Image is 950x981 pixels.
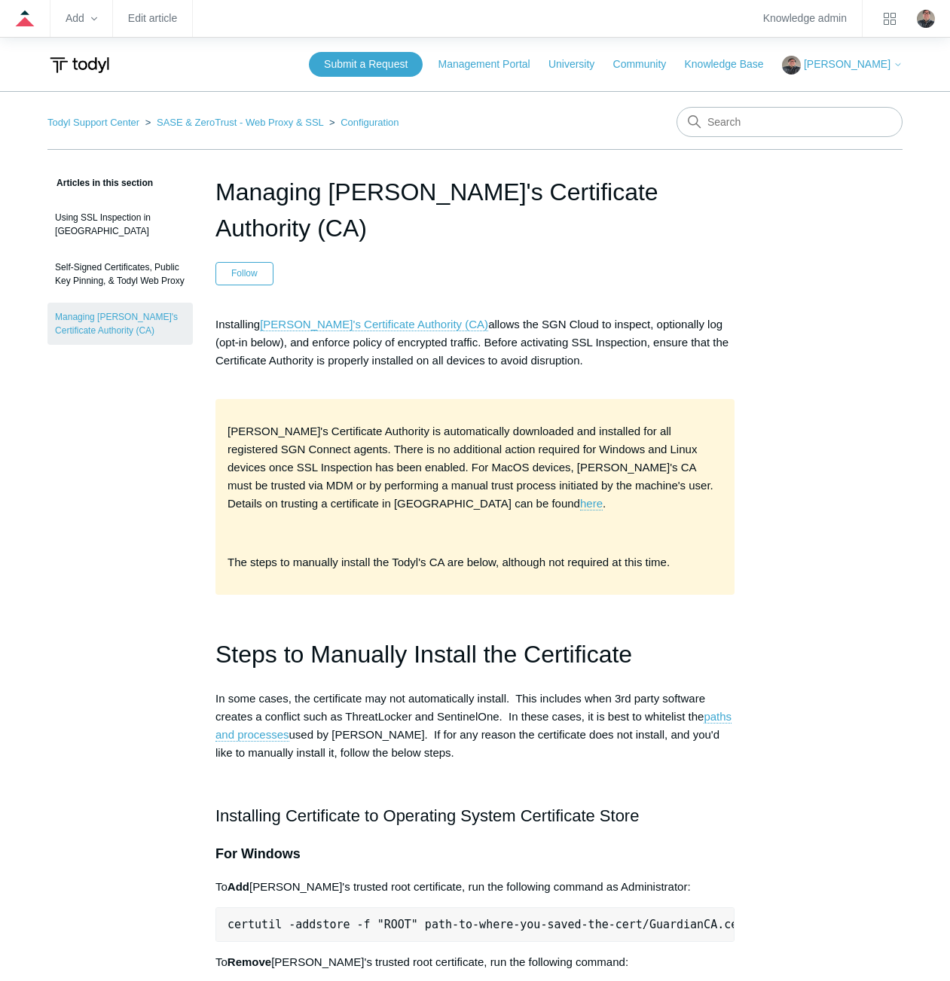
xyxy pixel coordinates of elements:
a: University [548,56,609,72]
a: Using SSL Inspection in [GEOGRAPHIC_DATA] [47,203,193,245]
p: [PERSON_NAME]'s Certificate Authority is automatically downloaded and installed for all registere... [228,422,722,513]
span: Articles in this section [47,178,153,188]
button: Follow Article [215,262,273,285]
h1: Managing Todyl's Certificate Authority (CA) [215,174,735,246]
span: To [215,955,228,968]
a: Knowledge admin [763,14,847,23]
p: The steps to manually install the Todyl's CA are below, although not required at this time. [228,553,722,571]
a: Management Portal [438,56,545,72]
h1: Steps to Manually Install the Certificate [215,635,735,674]
span: [PERSON_NAME]'s trusted root certificate, run the following command as Administrator: [249,880,691,893]
span: [PERSON_NAME] [804,58,890,70]
input: Search [677,107,903,137]
span: certutil -addstore -f "ROOT" path-to-where-you-saved-the-cert/GuardianCA.cer [228,918,744,931]
zd-hc-trigger: Add [66,14,97,23]
span: Add [228,880,249,893]
span: [PERSON_NAME]'s trusted root certificate, run the following command: [271,955,628,968]
a: Todyl Support Center [47,117,139,128]
h2: Installing Certificate to Operating System Certificate Store [215,803,735,829]
a: [PERSON_NAME]'s Certificate Authority (CA) [260,318,488,331]
a: Configuration [341,117,399,128]
a: SASE & ZeroTrust - Web Proxy & SSL [157,117,323,128]
p: In some cases, the certificate may not automatically install. This includes when 3rd party softwa... [215,690,735,762]
img: Todyl Support Center Help Center home page [47,51,111,79]
a: Self-Signed Certificates, Public Key Pinning, & Todyl Web Proxy [47,253,193,295]
li: Todyl Support Center [47,117,142,128]
a: Edit article [128,14,177,23]
span: For Windows [215,846,301,861]
li: Configuration [326,117,399,128]
a: Submit a Request [309,52,423,77]
a: here [580,497,603,510]
a: Knowledge Base [684,56,778,72]
a: Managing [PERSON_NAME]'s Certificate Authority (CA) [47,303,193,345]
span: Remove [228,955,271,968]
img: user avatar [917,10,935,28]
li: SASE & ZeroTrust - Web Proxy & SSL [142,117,326,128]
zd-hc-trigger: Click your profile icon to open the profile menu [917,10,935,28]
a: Community [613,56,682,72]
span: Installing allows the SGN Cloud to inspect, optionally log (opt-in below), and enforce policy of ... [215,318,729,367]
span: To [215,880,228,893]
button: [PERSON_NAME] [782,56,903,75]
